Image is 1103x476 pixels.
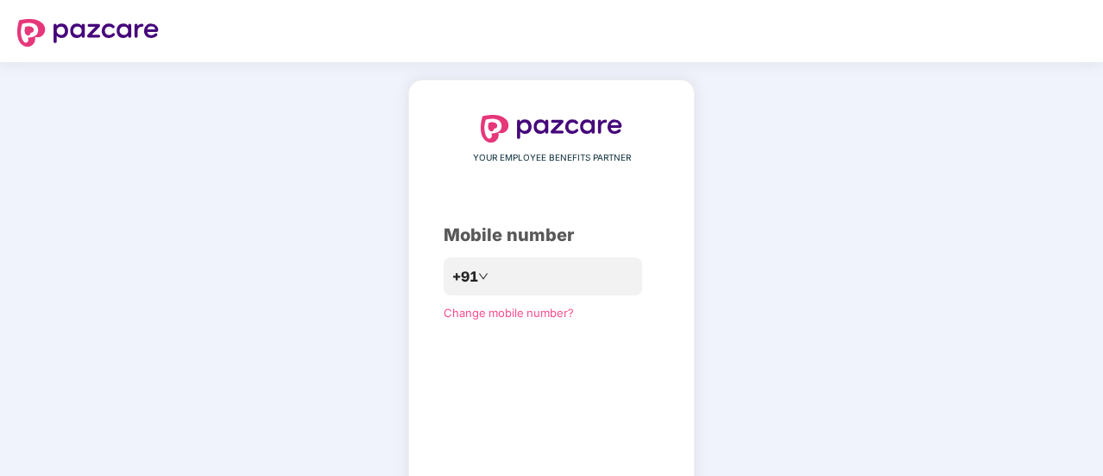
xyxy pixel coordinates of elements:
[17,19,159,47] img: logo
[473,151,631,165] span: YOUR EMPLOYEE BENEFITS PARTNER
[444,222,659,249] div: Mobile number
[481,115,622,143] img: logo
[478,271,488,282] span: down
[444,306,574,320] a: Change mobile number?
[452,266,478,288] span: +91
